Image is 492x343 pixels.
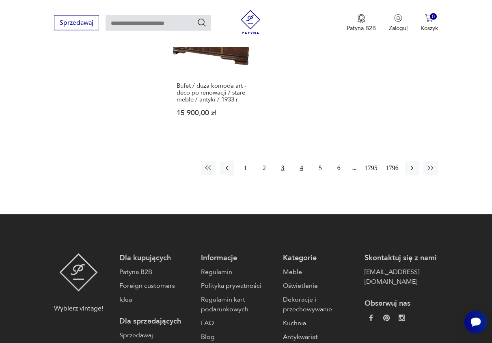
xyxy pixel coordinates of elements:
p: Koszyk [421,24,438,32]
p: Wybierz vintage! [54,304,103,313]
a: Ikona medaluPatyna B2B [347,14,376,32]
a: Sprzedawaj [54,20,99,26]
p: 15 900,00 zł [177,110,252,116]
button: Zaloguj [389,14,408,32]
button: 6 [332,161,346,175]
img: da9060093f698e4c3cedc1453eec5031.webp [368,315,374,321]
p: Kategorie [283,253,356,263]
a: Patyna B2B [119,267,193,277]
a: FAQ [201,318,274,328]
p: Informacje [201,253,274,263]
button: Sprzedawaj [54,15,99,30]
img: Ikona koszyka [425,14,433,22]
a: Blog [201,332,274,342]
button: 0Koszyk [421,14,438,32]
a: Polityka prywatności [201,281,274,291]
button: Patyna B2B [347,14,376,32]
p: Dla kupujących [119,253,193,263]
button: 1796 [384,161,401,175]
iframe: Smartsupp widget button [464,311,487,333]
p: Obserwuj nas [365,299,438,308]
button: 4 [294,161,309,175]
button: 1795 [363,161,380,175]
img: Ikona medalu [357,14,365,23]
a: Dekoracje i przechowywanie [283,295,356,314]
a: Regulamin [201,267,274,277]
button: Szukaj [197,17,207,27]
a: [EMAIL_ADDRESS][DOMAIN_NAME] [365,267,438,287]
button: 3 [276,161,290,175]
p: Dla sprzedających [119,317,193,326]
a: Meble [283,267,356,277]
p: Patyna B2B [347,24,376,32]
p: Skontaktuj się z nami [365,253,438,263]
h3: Bufet / duża komoda art - deco po renowacji / stare meble / antyki / 1933 r [177,82,252,103]
a: Antykwariat [283,332,356,342]
img: Patyna - sklep z meblami i dekoracjami vintage [59,253,98,291]
a: Regulamin kart podarunkowych [201,295,274,314]
button: 5 [313,161,328,175]
div: 0 [430,13,437,20]
img: Ikonka użytkownika [394,14,402,22]
img: c2fd9cf7f39615d9d6839a72ae8e59e5.webp [399,315,405,321]
img: Patyna - sklep z meblami i dekoracjami vintage [238,10,263,34]
a: Foreign customers [119,281,193,291]
a: Kuchnia [283,318,356,328]
button: 1 [238,161,253,175]
img: 37d27d81a828e637adc9f9cb2e3d3a8a.webp [383,315,390,321]
a: Sprzedawaj [119,330,193,340]
button: 2 [257,161,272,175]
p: Zaloguj [389,24,408,32]
a: Oświetlenie [283,281,356,291]
a: Idea [119,295,193,304]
